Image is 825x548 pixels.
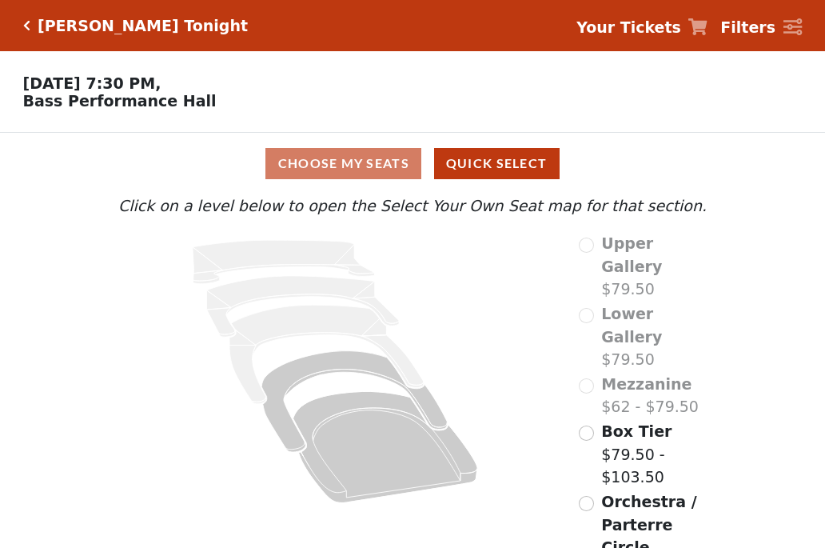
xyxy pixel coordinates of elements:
label: $79.50 - $103.50 [601,420,711,489]
span: Box Tier [601,422,672,440]
span: Mezzanine [601,375,691,393]
button: Quick Select [434,148,560,179]
path: Lower Gallery - Seats Available: 0 [207,276,400,337]
path: Upper Gallery - Seats Available: 0 [193,240,375,284]
a: Filters [720,16,802,39]
p: Click on a level below to open the Select Your Own Seat map for that section. [114,194,711,218]
label: $79.50 [601,302,711,371]
strong: Filters [720,18,775,36]
span: Lower Gallery [601,305,662,346]
label: $62 - $79.50 [601,373,699,418]
a: Your Tickets [576,16,707,39]
h5: [PERSON_NAME] Tonight [38,17,248,35]
label: $79.50 [601,232,711,301]
a: Click here to go back to filters [23,20,30,31]
path: Orchestra / Parterre Circle - Seats Available: 526 [293,392,478,503]
span: Upper Gallery [601,234,662,275]
strong: Your Tickets [576,18,681,36]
